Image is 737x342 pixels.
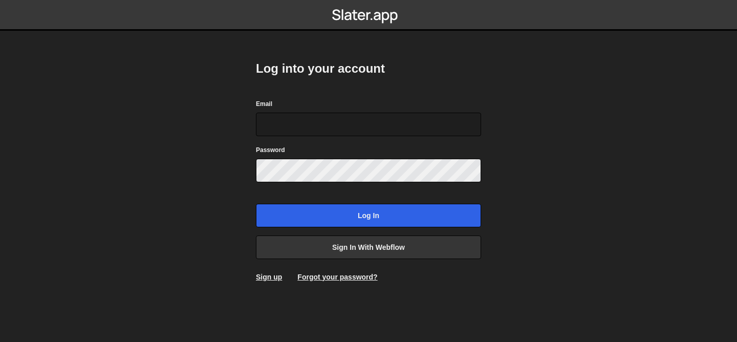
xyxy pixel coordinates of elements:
[256,273,282,281] a: Sign up
[256,145,285,155] label: Password
[256,99,272,109] label: Email
[256,60,481,77] h2: Log into your account
[256,204,481,227] input: Log in
[297,273,377,281] a: Forgot your password?
[256,236,481,259] a: Sign in with Webflow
